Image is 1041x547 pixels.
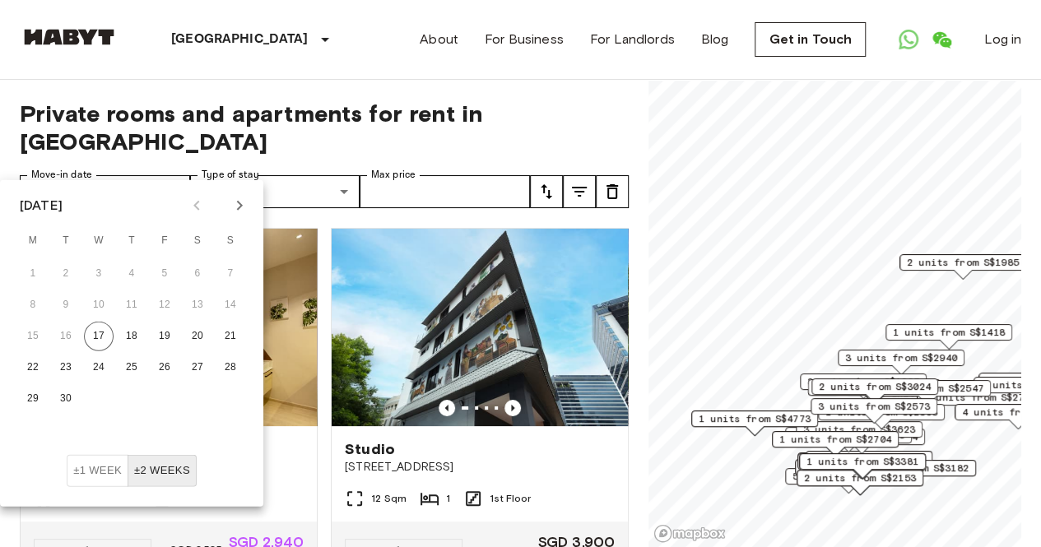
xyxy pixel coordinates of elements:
button: Previous image [504,400,521,416]
div: Map marker [807,379,940,405]
button: 29 [18,384,48,414]
div: Map marker [838,350,964,375]
span: 1 [446,491,450,506]
a: For Landlords [590,30,675,49]
a: For Business [485,30,564,49]
span: 1st Floor [490,491,531,506]
a: Open WhatsApp [892,23,925,56]
span: 3 units from S$2940 [845,350,957,365]
span: 1 units from S$3182 [857,461,969,475]
div: Map marker [800,373,927,399]
img: Habyt [20,29,119,45]
div: Map marker [772,431,899,457]
a: About [420,30,458,49]
a: Get in Touch [755,22,866,57]
div: Move In Flexibility [67,455,197,487]
div: Map marker [818,404,945,429]
span: Thursday [117,225,146,257]
a: Blog [701,30,729,49]
span: Wednesday [84,225,114,257]
span: Tuesday [51,225,81,257]
span: 5 units from S$1680 [792,469,904,484]
div: Map marker [785,468,912,494]
button: Next month [225,192,253,220]
span: Studio [345,439,395,459]
button: 21 [216,322,245,351]
div: Map marker [899,254,1026,280]
div: Map marker [811,398,937,424]
a: Mapbox logo [653,524,726,543]
img: Marketing picture of unit SG-01-110-044_001 [332,229,628,426]
div: Map marker [797,470,923,495]
button: Previous image [439,400,455,416]
button: 20 [183,322,212,351]
p: [GEOGRAPHIC_DATA] [171,30,309,49]
span: 2 units from S$1985 [907,255,1019,270]
span: 1 units from S$1418 [893,325,1005,340]
button: tune [530,175,563,208]
span: 3 units from S$2573 [818,399,930,414]
button: 19 [150,322,179,351]
button: 27 [183,353,212,382]
span: Sunday [216,225,245,257]
a: Open WeChat [925,23,958,56]
div: Map marker [795,459,922,484]
button: ±1 week [67,455,128,487]
button: 30 [51,384,81,414]
button: 22 [18,353,48,382]
label: Type of stay [202,168,259,182]
span: Private rooms and apartments for rent in [GEOGRAPHIC_DATA] [20,100,629,155]
span: 1 units from S$2547 [871,381,983,396]
div: Map marker [849,460,976,485]
span: 1 units from S$2704 [779,432,891,447]
span: 12 Sqm [371,491,407,506]
span: 1 units from S$3381 [806,454,918,469]
div: Map marker [691,410,818,436]
label: Max price [371,168,416,182]
span: 2 units from S$3024 [819,379,931,394]
button: 28 [216,353,245,382]
span: Friday [150,225,179,257]
span: [STREET_ADDRESS] [345,459,615,475]
button: ±2 weeks [128,455,197,487]
div: Map marker [864,380,991,406]
div: Map marker [885,324,1012,350]
button: 25 [117,353,146,382]
div: Map marker [806,451,932,476]
button: tune [596,175,629,208]
div: [DATE] [20,196,63,216]
div: Map marker [811,378,938,404]
button: tune [563,175,596,208]
div: Map marker [797,453,924,479]
button: 23 [51,353,81,382]
button: 18 [117,322,146,351]
div: Map marker [799,453,926,479]
div: Map marker [798,429,925,454]
div: Map marker [796,421,922,447]
button: 24 [84,353,114,382]
button: 17 [84,322,114,351]
span: 3 units from S$3623 [803,422,915,437]
span: Saturday [183,225,212,257]
span: Monday [18,225,48,257]
label: Move-in date [31,168,92,182]
span: 3 units from S$1985 [807,374,919,389]
span: 1 units from S$4773 [699,411,811,426]
button: 26 [150,353,179,382]
a: Log in [984,30,1021,49]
